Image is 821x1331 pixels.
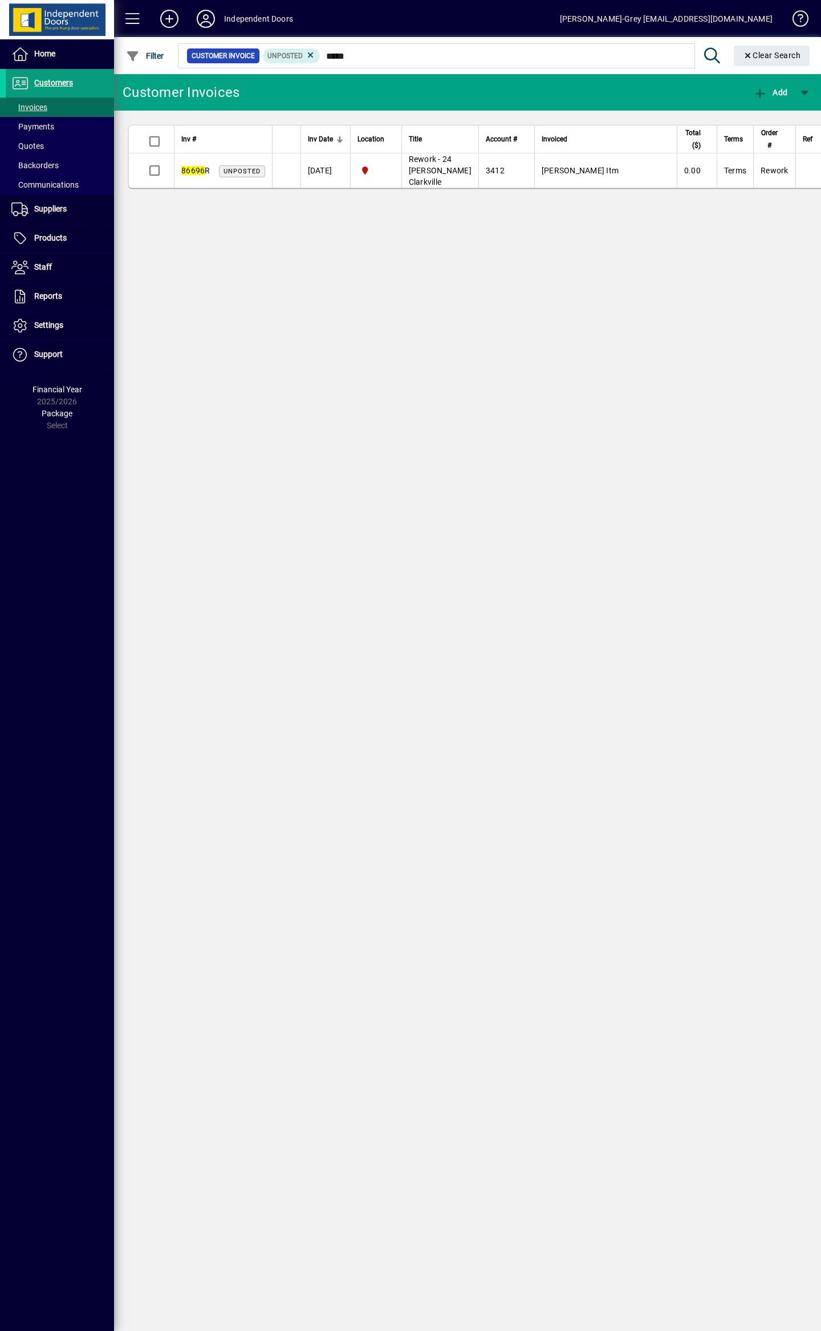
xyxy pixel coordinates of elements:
a: Home [6,40,114,68]
a: Knowledge Base [784,2,807,39]
div: Account # [486,133,527,145]
span: Invoices [11,103,47,112]
td: 0.00 [677,153,717,188]
a: Support [6,340,114,369]
button: Profile [188,9,224,29]
a: Products [6,224,114,253]
span: Suppliers [34,204,67,213]
em: 86696 [181,166,205,175]
div: Location [357,133,395,145]
span: Package [42,409,72,418]
span: Home [34,49,55,58]
span: 3412 [486,166,505,175]
span: Inv # [181,133,196,145]
span: Total ($) [684,127,701,152]
button: Add [750,82,790,103]
a: Quotes [6,136,114,156]
span: Order # [761,127,778,152]
button: Add [151,9,188,29]
div: Total ($) [684,127,711,152]
span: Location [357,133,384,145]
a: Settings [6,311,114,340]
div: Independent Doors [224,10,293,28]
span: Rework [761,166,789,175]
span: Account # [486,133,517,145]
a: Suppliers [6,195,114,224]
span: Ref [803,133,812,145]
span: Staff [34,262,52,271]
span: Financial Year [32,385,82,394]
button: Clear [734,46,810,66]
div: Title [409,133,472,145]
a: Reports [6,282,114,311]
span: R [181,166,210,175]
span: Clear Search [743,51,801,60]
span: Customer Invoice [192,50,255,62]
div: Invoiced [542,133,670,145]
span: Christchurch [357,164,395,177]
span: Inv Date [308,133,333,145]
span: Invoiced [542,133,567,145]
button: Filter [123,46,167,66]
a: Backorders [6,156,114,175]
div: [PERSON_NAME]-Grey [EMAIL_ADDRESS][DOMAIN_NAME] [560,10,773,28]
a: Staff [6,253,114,282]
span: Add [753,88,787,97]
span: Products [34,233,67,242]
td: [DATE] [300,153,350,188]
span: Terms [724,133,743,145]
span: Unposted [223,168,261,175]
span: Backorders [11,161,59,170]
span: Settings [34,320,63,330]
span: Communications [11,180,79,189]
div: Inv Date [308,133,343,145]
span: Rework - 24 [PERSON_NAME] Clarkville [409,155,472,186]
span: Reports [34,291,62,301]
mat-chip: Customer Invoice Status: Unposted [263,48,320,63]
span: Title [409,133,422,145]
span: Filter [126,51,164,60]
div: Inv # [181,133,265,145]
span: Unposted [267,52,303,60]
span: Terms [724,166,746,175]
div: Order # [761,127,789,152]
span: [PERSON_NAME] Itm [542,166,619,175]
span: Support [34,350,63,359]
a: Invoices [6,98,114,117]
span: Payments [11,122,54,131]
div: Customer Invoices [123,83,239,102]
span: Customers [34,78,73,87]
span: Quotes [11,141,44,151]
a: Payments [6,117,114,136]
a: Communications [6,175,114,194]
